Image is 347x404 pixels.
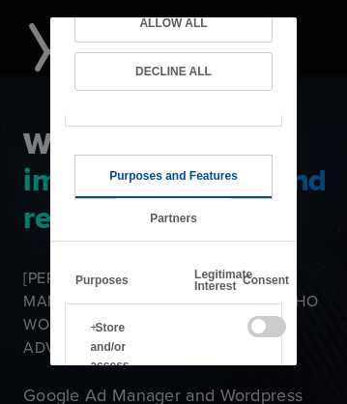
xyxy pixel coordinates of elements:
input: Allow All [74,4,272,43]
th: Purposes [66,256,185,304]
input: Decline All [74,52,272,91]
a: Purposes and Features [75,156,272,198]
th: Legitimate Interest [185,256,233,304]
a: Partners [116,198,231,241]
th: Consent [233,256,281,304]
